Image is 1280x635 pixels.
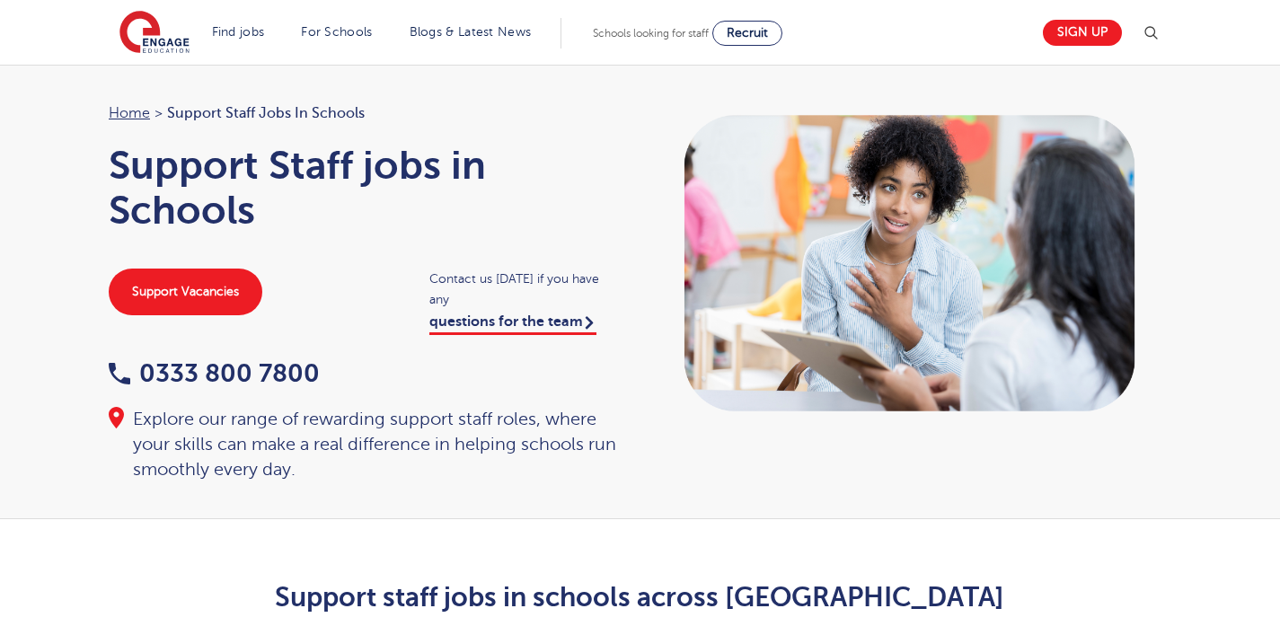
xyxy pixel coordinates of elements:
[109,143,622,233] h1: Support Staff jobs in Schools
[429,269,622,310] span: Contact us [DATE] if you have any
[275,582,1004,613] strong: Support staff jobs in schools across [GEOGRAPHIC_DATA]
[212,25,265,39] a: Find jobs
[1043,20,1122,46] a: Sign up
[109,407,622,482] div: Explore our range of rewarding support staff roles, where your skills can make a real difference ...
[154,105,163,121] span: >
[119,11,190,56] img: Engage Education
[429,313,596,335] a: questions for the team
[109,359,320,387] a: 0333 800 7800
[167,101,365,125] span: Support Staff jobs in Schools
[301,25,372,39] a: For Schools
[109,269,262,315] a: Support Vacancies
[712,21,782,46] a: Recruit
[410,25,532,39] a: Blogs & Latest News
[727,26,768,40] span: Recruit
[593,27,709,40] span: Schools looking for staff
[109,101,622,125] nav: breadcrumb
[109,105,150,121] a: Home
